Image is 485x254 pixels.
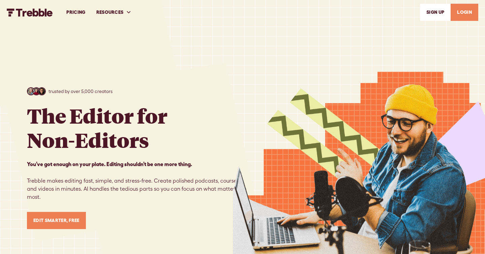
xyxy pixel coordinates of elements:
a: Edit Smarter, Free [27,212,86,229]
img: Trebble FM Logo [7,8,53,17]
p: Trebble makes editing fast, simple, and stress-free. Create polished podcasts, courses, and video... [27,160,243,201]
a: home [7,8,53,16]
a: SIGn UP [420,4,451,21]
div: RESOURCES [91,1,137,24]
a: LOGIN [451,4,478,21]
a: PRICING [61,1,91,24]
h1: The Editor for Non-Editors [27,103,167,152]
div: RESOURCES [96,9,124,16]
strong: You’ve got enough on your plate. Editing shouldn’t be one more thing. ‍ [27,161,192,167]
p: trusted by over 5,000 creators [48,88,112,95]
